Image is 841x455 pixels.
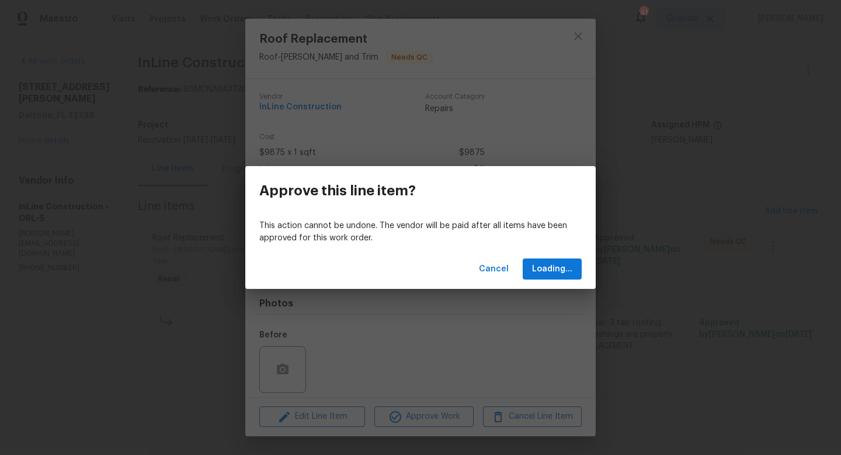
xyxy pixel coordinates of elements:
[474,258,513,280] button: Cancel
[259,220,582,244] p: This action cannot be undone. The vendor will be paid after all items have been approved for this...
[532,262,572,277] span: Loading...
[479,262,509,277] span: Cancel
[523,258,582,280] button: Loading...
[259,182,416,199] h3: Approve this line item?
